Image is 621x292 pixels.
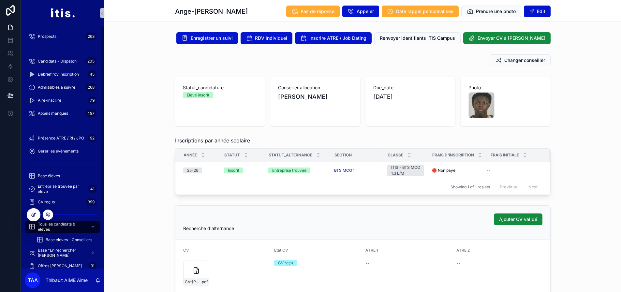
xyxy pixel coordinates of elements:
[382,6,459,17] button: Date rappel personnalisée
[38,34,56,39] span: Prospects
[28,276,38,284] span: TAA
[504,57,545,64] span: Changer conseiller
[38,85,75,90] span: Admissibles à suivre
[490,54,551,66] button: Changer conseiller
[183,84,257,91] span: Statut_candidature
[21,26,104,269] div: scrollable content
[491,153,519,158] span: Frais initiale
[278,260,293,266] div: CV reçu
[176,32,238,44] button: Enregistrer un suivi
[88,185,96,193] div: 41
[201,279,208,285] span: .pdf
[478,35,545,41] span: Envoyer CV à [PERSON_NAME]
[89,262,96,270] div: 31
[241,32,292,44] button: RDV individuel
[183,226,234,231] span: Recherche d'alternance
[380,35,455,41] span: Renvoyer identifiants ITIS Campus
[25,95,100,106] a: A ré-inscrire79
[451,184,490,190] span: Showing 1 of 1 results
[88,96,96,104] div: 79
[463,32,551,44] button: Envoyer CV à [PERSON_NAME]
[191,35,233,41] span: Enregistrer un suivi
[38,248,85,258] span: Base "En recherche" [PERSON_NAME]
[184,153,197,158] span: Année
[38,184,86,194] span: Entreprise trouvée par élève
[25,247,100,259] a: Base "En recherche" [PERSON_NAME]
[255,35,287,41] span: RDV individuel
[476,8,516,15] span: Prendre une photo
[456,248,470,253] span: ATRE 2
[278,84,352,91] span: Conseiller allocation
[38,59,77,64] span: Candidats - Dispatch
[175,7,248,16] h1: Ange-[PERSON_NAME]
[38,111,68,116] span: Appels manqués
[38,199,55,205] span: CV reçus
[85,57,96,65] div: 205
[187,92,209,98] div: Eleve inscrit
[499,216,537,223] span: Ajouter CV validé
[187,168,198,173] div: 25-26
[88,134,96,142] div: 92
[365,248,378,253] span: ATRE 1
[38,98,61,103] span: A ré-inscrire
[295,32,372,44] button: Inscrire ATRE / Job Dating
[228,168,239,173] div: Inscrit
[432,153,474,158] span: Frais d'inscription
[183,248,189,253] span: CV
[25,260,100,272] a: Offres [PERSON_NAME]31
[50,8,75,18] img: App logo
[46,237,92,242] span: Base élèves - Conseillers
[272,168,306,173] div: Entreprise trouvée
[334,153,352,158] span: Section
[38,149,79,154] span: Gérer les évènements
[309,35,366,41] span: Inscrire ATRE / Job Dating
[396,8,453,15] span: Date rappel personnalisée
[86,83,96,91] div: 268
[468,84,543,91] span: Photo
[175,137,250,144] span: Inscriptions par année scolaire
[25,196,100,208] a: CV reçus399
[278,92,328,101] span: [PERSON_NAME]
[391,165,420,176] div: ITIS - BTS MCO 1.3 L/M
[33,234,100,246] a: Base élèves - Conseillers
[86,33,96,40] div: 263
[342,6,379,17] button: Appeler
[25,68,100,80] a: Debrief rdv inscription45
[38,173,60,179] span: Base élèves
[38,222,85,232] span: Tous les candidats & eleves
[461,6,521,17] button: Prendre une photo
[374,32,461,44] button: Renvoyer identifiants ITIS Campus
[185,279,201,285] span: CV-[PERSON_NAME]
[85,109,96,117] div: 497
[88,70,96,78] div: 45
[388,153,403,158] span: Classe
[487,168,491,173] span: --
[25,145,100,157] a: Gérer les évènements
[357,8,374,15] span: Appeler
[269,153,312,158] span: Statut_alternance
[274,248,288,253] span: Etat CV
[25,132,100,144] a: Présence ATRE / RI / JPO92
[25,81,100,93] a: Admissibles à suivre268
[38,72,79,77] span: Debrief rdv inscription
[25,183,100,195] a: Entreprise trouvée par élève41
[494,213,542,225] button: Ajouter CV validé
[25,108,100,119] a: Appels manqués497
[46,277,88,284] p: Thibault AIME Aime
[301,8,334,15] span: Pas de réponse
[524,6,551,17] button: Edit
[25,31,100,42] a: Prospects263
[334,168,355,173] a: BTS MCO 1
[373,84,448,91] span: Due_date
[25,170,100,182] a: Base élèves
[38,136,84,141] span: Présence ATRE / RI / JPO
[365,260,369,267] span: --
[432,168,455,173] span: 🔴 Non payé
[456,260,460,267] span: --
[25,221,100,233] a: Tous les candidats & eleves
[373,92,448,101] span: [DATE]
[224,153,240,158] span: Statut
[86,198,96,206] div: 399
[38,263,82,269] span: Offres [PERSON_NAME]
